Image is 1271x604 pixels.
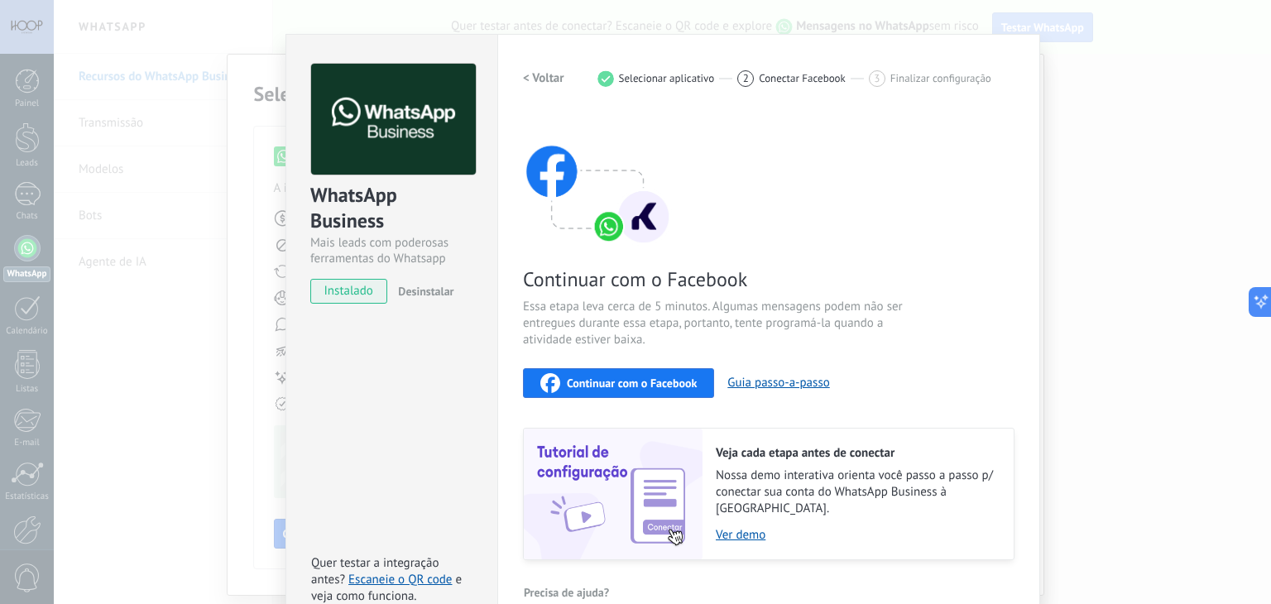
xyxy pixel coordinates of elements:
[311,572,462,604] span: e veja como funciona.
[391,279,453,304] button: Desinstalar
[524,587,609,598] span: Precisa de ajuda?
[743,71,749,85] span: 2
[716,445,997,461] h2: Veja cada etapa antes de conectar
[311,279,386,304] span: instalado
[716,527,997,543] a: Ver demo
[398,284,453,299] span: Desinstalar
[619,72,715,84] span: Selecionar aplicativo
[311,555,439,587] span: Quer testar a integração antes?
[523,266,917,292] span: Continuar com o Facebook
[523,299,917,348] span: Essa etapa leva cerca de 5 minutos. Algumas mensagens podem não ser entregues durante essa etapa,...
[716,467,997,517] span: Nossa demo interativa orienta você passo a passo p/ conectar sua conta do WhatsApp Business à [GE...
[727,375,829,391] button: Guia passo-a-passo
[567,377,697,389] span: Continuar com o Facebook
[311,64,476,175] img: logo_main.png
[523,368,714,398] button: Continuar com o Facebook
[310,235,473,266] div: Mais leads com poderosas ferramentas do Whatsapp
[310,182,473,235] div: WhatsApp Business
[874,71,880,85] span: 3
[348,572,452,587] a: Escaneie o QR code
[523,64,564,93] button: < Voltar
[523,113,672,246] img: connect with facebook
[523,70,564,86] h2: < Voltar
[759,72,846,84] span: Conectar Facebook
[890,72,991,84] span: Finalizar configuração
